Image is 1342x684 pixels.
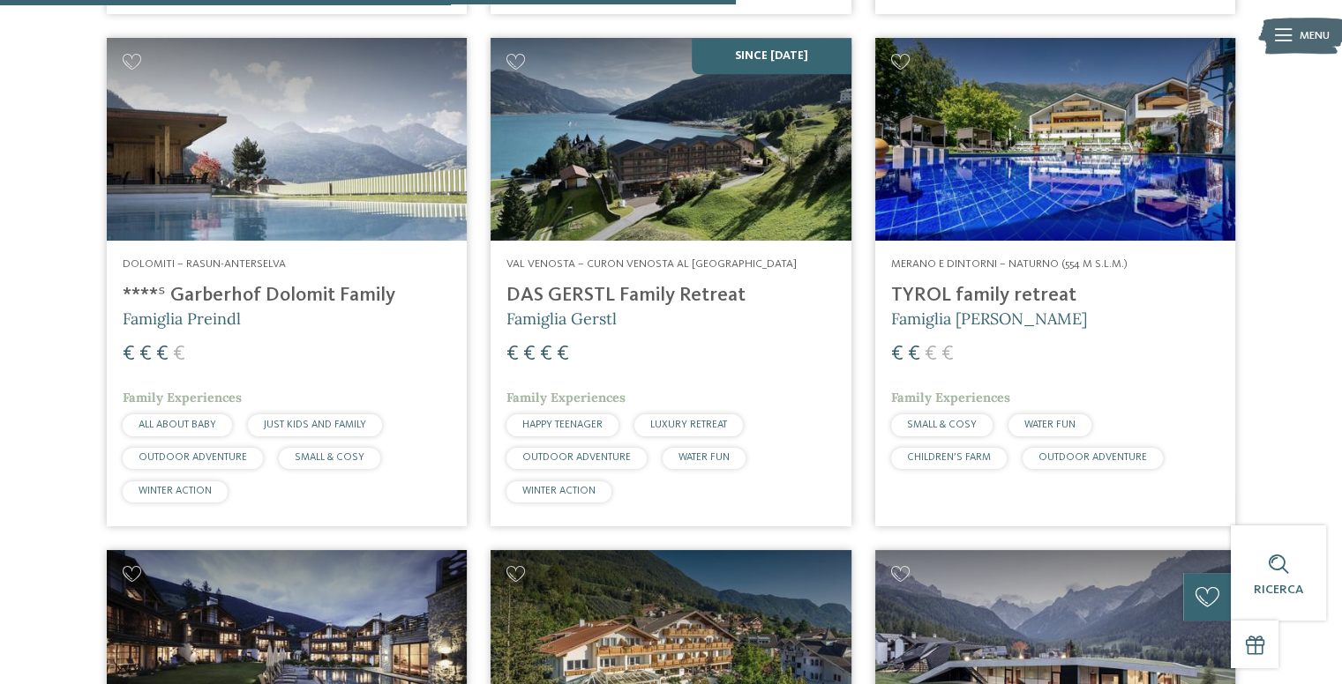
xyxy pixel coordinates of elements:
[650,420,727,430] span: LUXURY RETREAT
[139,452,247,463] span: OUTDOOR ADVENTURE
[156,344,169,365] span: €
[139,420,216,430] span: ALL ABOUT BABY
[941,344,954,365] span: €
[875,38,1235,241] img: Familien Wellness Residence Tyrol ****
[522,452,631,463] span: OUTDOOR ADVENTURE
[506,309,617,329] span: Famiglia Gerstl
[491,38,851,526] a: Cercate un hotel per famiglie? Qui troverete solo i migliori! SINCE [DATE] Val Venosta – Curon Ve...
[506,284,835,308] h4: DAS GERSTL Family Retreat
[522,486,596,496] span: WINTER ACTION
[522,420,603,430] span: HAPPY TEENAGER
[540,344,552,365] span: €
[891,258,1128,270] span: Merano e dintorni – Naturno (554 m s.l.m.)
[891,309,1087,329] span: Famiglia [PERSON_NAME]
[139,344,152,365] span: €
[491,38,851,241] img: Cercate un hotel per famiglie? Qui troverete solo i migliori!
[891,344,903,365] span: €
[557,344,569,365] span: €
[1024,420,1076,430] span: WATER FUN
[875,38,1235,526] a: Cercate un hotel per famiglie? Qui troverete solo i migliori! Merano e dintorni – Naturno (554 m ...
[678,452,730,463] span: WATER FUN
[123,258,286,270] span: Dolomiti – Rasun-Anterselva
[907,420,977,430] span: SMALL & COSY
[506,390,626,405] span: Family Experiences
[506,344,519,365] span: €
[891,284,1219,308] h4: TYROL family retreat
[523,344,536,365] span: €
[506,258,797,270] span: Val Venosta – Curon Venosta al [GEOGRAPHIC_DATA]
[908,344,920,365] span: €
[891,390,1010,405] span: Family Experiences
[139,486,212,496] span: WINTER ACTION
[295,452,364,463] span: SMALL & COSY
[264,420,366,430] span: JUST KIDS AND FAMILY
[173,344,185,365] span: €
[123,344,135,365] span: €
[123,284,451,308] h4: ****ˢ Garberhof Dolomit Family
[1038,452,1147,463] span: OUTDOOR ADVENTURE
[907,452,991,463] span: CHILDREN’S FARM
[925,344,937,365] span: €
[123,309,241,329] span: Famiglia Preindl
[107,38,467,241] img: Cercate un hotel per famiglie? Qui troverete solo i migliori!
[123,390,242,405] span: Family Experiences
[1254,584,1303,596] span: Ricerca
[107,38,467,526] a: Cercate un hotel per famiglie? Qui troverete solo i migliori! Dolomiti – Rasun-Anterselva ****ˢ G...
